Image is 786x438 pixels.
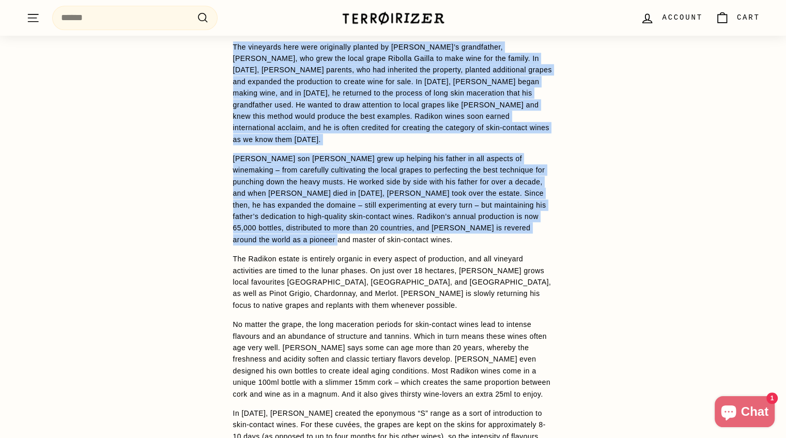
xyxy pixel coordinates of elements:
[233,253,553,311] p: The Radikon estate is entirely organic in every aspect of production, and all vineyard activities...
[712,396,778,430] inbox-online-store-chat: Shopify online store chat
[737,12,760,23] span: Cart
[662,12,702,23] span: Account
[709,3,766,33] a: Cart
[634,3,708,33] a: Account
[233,41,553,146] p: The vineyards here were originally planted by [PERSON_NAME]’s grandfather, [PERSON_NAME], who gre...
[233,153,553,245] p: [PERSON_NAME] son [PERSON_NAME] grew up helping his father in all aspects of winemaking – from ca...
[233,319,553,400] p: No matter the grape, the long maceration periods for skin-contact wines lead to intense flavours ...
